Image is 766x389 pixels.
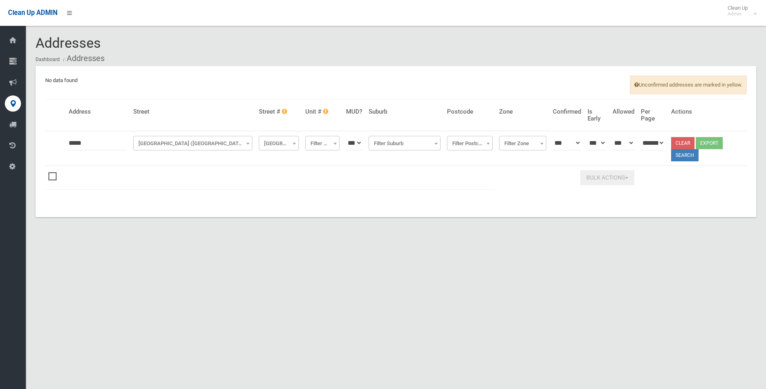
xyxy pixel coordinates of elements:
[259,136,299,150] span: Filter Street #
[641,108,665,122] h4: Per Page
[346,108,362,115] h4: MUD?
[588,108,606,122] h4: Is Early
[133,136,252,150] span: Shadforth Street (WILEY PARK)
[369,136,440,150] span: Filter Suburb
[553,108,581,115] h4: Confirmed
[305,108,340,115] h4: Unit #
[307,138,338,149] span: Filter Unit #
[499,136,546,150] span: Filter Zone
[133,108,252,115] h4: Street
[630,76,747,94] span: Unconfirmed addresses are marked in yellow.
[369,108,440,115] h4: Suburb
[499,108,546,115] h4: Zone
[671,149,699,161] button: Search
[671,108,743,115] h4: Actions
[613,108,634,115] h4: Allowed
[696,137,723,149] button: Export
[724,5,756,17] span: Clean Up
[449,138,491,149] span: Filter Postcode
[69,108,127,115] h4: Address
[36,57,60,62] a: Dashboard
[501,138,544,149] span: Filter Zone
[371,138,438,149] span: Filter Suburb
[447,108,493,115] h4: Postcode
[36,35,101,51] span: Addresses
[728,11,748,17] small: Admin
[259,108,299,115] h4: Street #
[305,136,340,150] span: Filter Unit #
[8,9,57,17] span: Clean Up ADMIN
[447,136,493,150] span: Filter Postcode
[261,138,297,149] span: Filter Street #
[135,138,250,149] span: Shadforth Street (WILEY PARK)
[36,66,756,217] div: No data found
[61,51,105,66] li: Addresses
[671,137,695,149] a: Clear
